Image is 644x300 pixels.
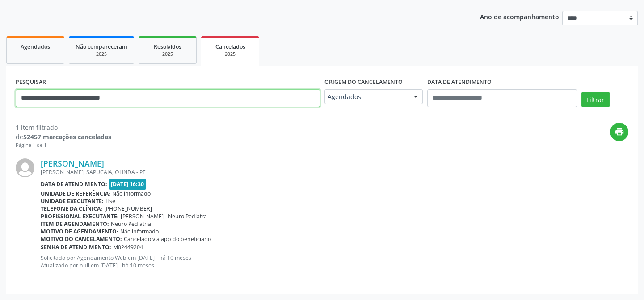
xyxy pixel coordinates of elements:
b: Unidade executante: [41,197,104,205]
div: 2025 [145,51,190,58]
span: Agendados [328,92,404,101]
span: Hse [105,197,115,205]
span: Resolvidos [154,43,181,50]
label: PESQUISAR [16,75,46,89]
img: img [16,158,34,177]
div: Página 1 de 1 [16,142,111,149]
button: print [610,123,628,141]
span: [PERSON_NAME] - Neuro Pediatra [121,212,207,220]
span: [PHONE_NUMBER] [104,205,152,212]
div: 2025 [207,51,253,58]
span: Não compareceram [76,43,127,50]
div: de [16,132,111,142]
label: Origem do cancelamento [324,75,403,89]
b: Motivo de agendamento: [41,228,118,235]
b: Profissional executante: [41,212,119,220]
strong: 52457 marcações canceladas [23,133,111,141]
b: Senha de atendimento: [41,243,111,251]
b: Data de atendimento: [41,180,107,188]
span: Agendados [21,43,50,50]
i: print [615,127,624,137]
p: Solicitado por Agendamento Web em [DATE] - há 10 meses Atualizado por null em [DATE] - há 10 meses [41,254,628,269]
span: [DATE] 16:30 [109,179,147,189]
b: Unidade de referência: [41,190,110,197]
span: Não informado [120,228,159,235]
p: Ano de acompanhamento [480,11,559,22]
div: 2025 [76,51,127,58]
label: DATA DE ATENDIMENTO [427,75,492,89]
span: Cancelados [215,43,245,50]
b: Telefone da clínica: [41,205,102,212]
a: [PERSON_NAME] [41,158,104,168]
span: Não informado [112,190,151,197]
b: Motivo do cancelamento: [41,235,122,243]
span: M02449204 [113,243,143,251]
span: Neuro Pediatria [111,220,151,228]
b: Item de agendamento: [41,220,109,228]
span: Cancelado via app do beneficiário [124,235,211,243]
div: 1 item filtrado [16,123,111,132]
button: Filtrar [581,92,610,107]
div: [PERSON_NAME], SAPUCAIA, OLINDA - PE [41,168,628,176]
